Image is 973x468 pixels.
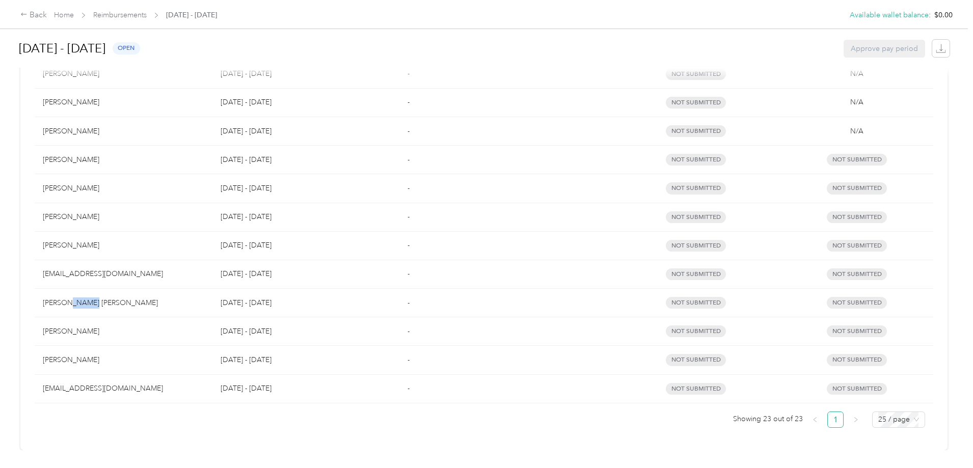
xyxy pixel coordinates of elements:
span: not submitted [666,211,726,223]
span: Not submitted [827,325,887,337]
span: Not submitted [827,268,887,280]
div: Back [20,9,47,21]
span: left [812,417,818,423]
span: Not submitted [827,354,887,366]
span: $0.00 [934,10,953,20]
p: [DATE] - [DATE] [221,326,391,337]
p: [DATE] - [DATE] [221,211,391,223]
div: [EMAIL_ADDRESS][DOMAIN_NAME] [43,383,204,394]
li: 1 [827,411,844,428]
span: not submitted [666,154,726,166]
button: left [807,411,823,428]
span: not submitted [666,297,726,309]
div: [PERSON_NAME] [43,183,204,194]
span: not submitted [666,182,726,194]
td: - [399,346,611,374]
h1: [DATE] - [DATE] [19,36,105,61]
span: not submitted [666,125,726,137]
div: [PERSON_NAME] [PERSON_NAME] [43,297,204,309]
a: Reimbursements [93,11,147,19]
td: N/A [780,117,933,146]
a: Home [54,11,74,19]
span: not submitted [666,268,726,280]
span: right [853,417,859,423]
p: [DATE] - [DATE] [221,154,391,166]
div: [PERSON_NAME] [43,154,204,166]
td: - [399,174,611,203]
td: - [399,203,611,232]
td: - [399,117,611,146]
span: not submitted [666,354,726,366]
span: not submitted [666,97,726,108]
p: [DATE] - [DATE] [221,297,391,309]
td: - [399,146,611,174]
div: Page Size [872,411,925,428]
span: Showing 23 out of 23 [733,411,803,427]
span: not submitted [666,240,726,252]
div: [PERSON_NAME] [43,126,204,137]
span: 25 / page [878,412,919,427]
a: 1 [828,412,843,427]
li: Next Page [848,411,864,428]
span: Not submitted [827,383,887,395]
p: [DATE] - [DATE] [221,354,391,366]
iframe: Everlance-gr Chat Button Frame [916,411,973,468]
span: not submitted [666,383,726,395]
button: right [848,411,864,428]
span: open [113,42,140,54]
td: - [399,317,611,346]
td: N/A [780,89,933,117]
div: [EMAIL_ADDRESS][DOMAIN_NAME] [43,268,204,280]
span: Not submitted [827,154,887,166]
p: [DATE] - [DATE] [221,383,391,394]
td: - [399,232,611,260]
td: - [399,89,611,117]
div: [PERSON_NAME] [43,97,204,108]
li: Previous Page [807,411,823,428]
span: Not submitted [827,240,887,252]
span: Not submitted [827,297,887,309]
p: [DATE] - [DATE] [221,240,391,251]
span: : [929,10,931,20]
div: [PERSON_NAME] [43,211,204,223]
td: - [399,260,611,289]
button: Available wallet balance [850,10,929,20]
div: [PERSON_NAME] [43,240,204,251]
span: not submitted [666,325,726,337]
p: [DATE] - [DATE] [221,183,391,194]
td: - [399,375,611,403]
p: [DATE] - [DATE] [221,268,391,280]
div: [PERSON_NAME] [43,326,204,337]
span: Not submitted [827,211,887,223]
td: - [399,289,611,317]
span: Not submitted [827,182,887,194]
span: [DATE] - [DATE] [166,10,217,20]
p: [DATE] - [DATE] [221,126,391,137]
p: [DATE] - [DATE] [221,97,391,108]
div: [PERSON_NAME] [43,354,204,366]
